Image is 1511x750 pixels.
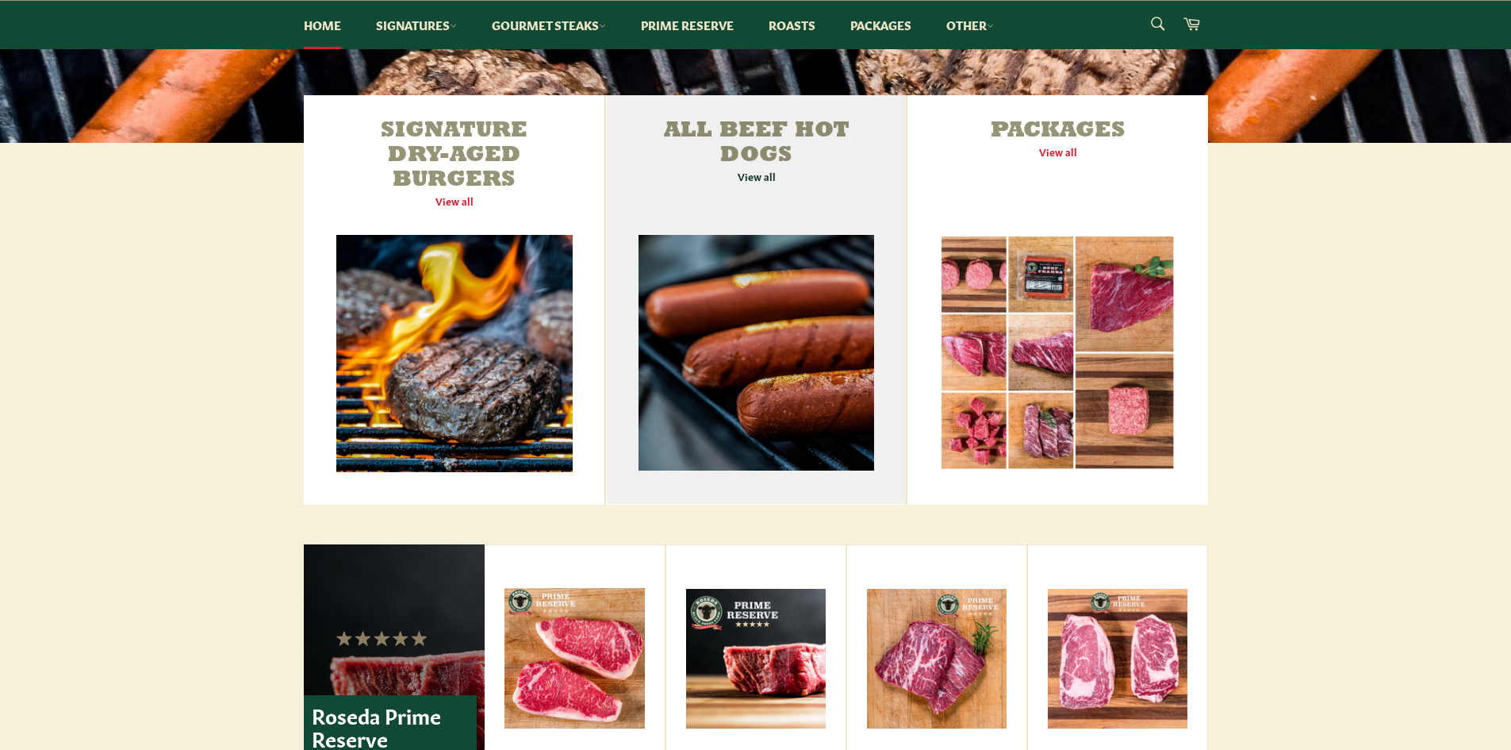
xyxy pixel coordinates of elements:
a: Gourmet Steaks [476,1,622,49]
a: Signatures [360,1,473,49]
a: Packages [834,1,927,49]
a: Signature Dry-Aged Burgers View all Signature Dry-Aged Burgers [304,95,605,505]
a: Packages View all Packages [907,95,1207,505]
img: Prime Reserve Ribeye [1048,589,1187,729]
img: Prime Reserve New York Strip [504,588,645,729]
a: Prime Reserve [625,1,750,49]
a: Home [288,1,357,49]
img: Prime Reserve Flat Iron Steak [867,589,1007,729]
a: All Beef Hot Dogs View all All Beef Hot Dogs [606,95,906,505]
img: Prime Reserve Filet Mignon [686,589,826,729]
a: Roasts [753,1,831,49]
a: Other [930,1,1010,49]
